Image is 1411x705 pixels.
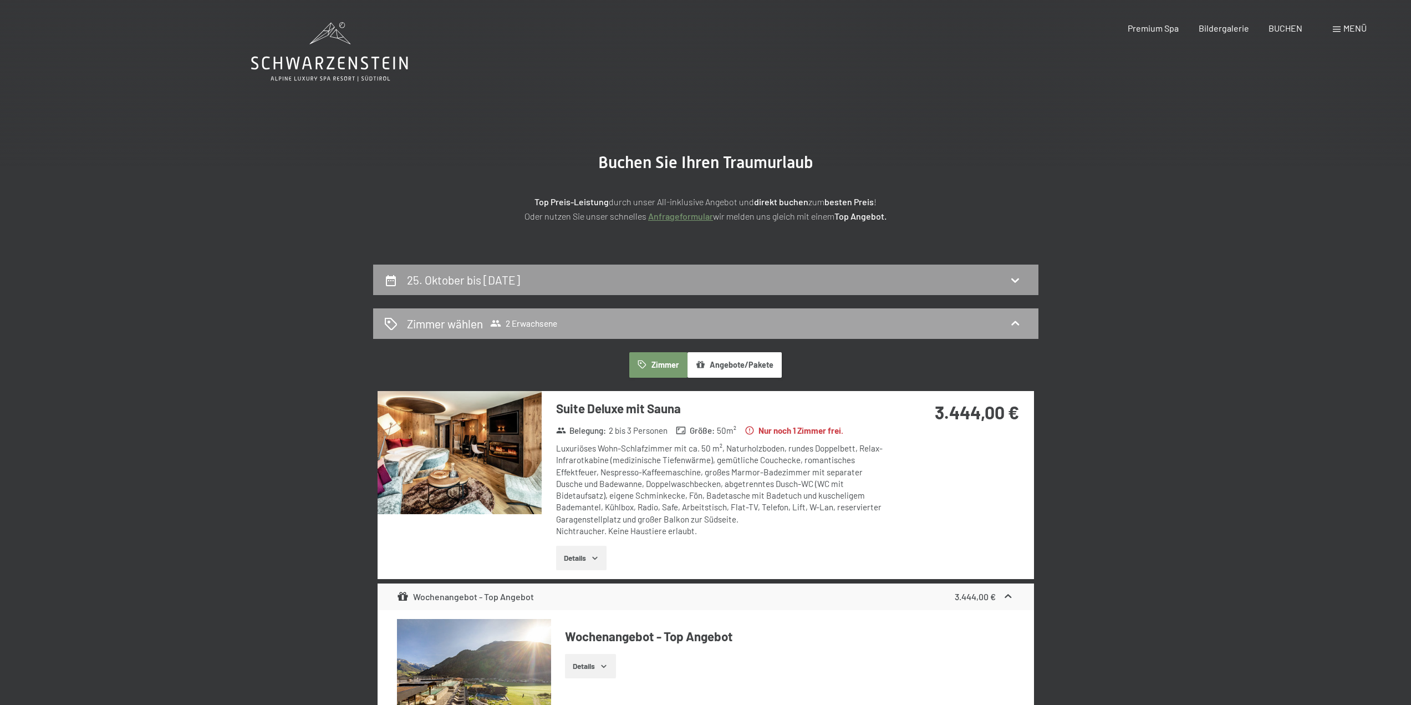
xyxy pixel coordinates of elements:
[565,654,615,678] button: Details
[676,425,715,437] strong: Größe :
[824,196,874,207] strong: besten Preis
[687,352,782,378] button: Angebote/Pakete
[955,591,996,602] strong: 3.444,00 €
[1269,23,1302,33] a: BUCHEN
[429,195,983,223] p: durch unser All-inklusive Angebot und zum ! Oder nutzen Sie unser schnelles wir melden uns gleich...
[407,316,483,332] h2: Zimmer wählen
[1343,23,1367,33] span: Menü
[629,352,687,378] button: Zimmer
[1199,23,1249,33] a: Bildergalerie
[556,443,886,537] div: Luxuriöses Wohn-Schlafzimmer mit ca. 50 m², Naturholzboden, rundes Doppelbett, Relax-Infrarotkabi...
[556,546,607,570] button: Details
[935,402,1019,423] strong: 3.444,00 €
[378,391,542,514] img: mss_renderimg.php
[490,318,557,329] span: 2 Erwachsene
[754,196,808,207] strong: direkt buchen
[834,211,887,221] strong: Top Angebot.
[397,590,534,603] div: Wochenangebot - Top Angebot
[378,584,1034,610] div: Wochenangebot - Top Angebot3.444,00 €
[1128,23,1179,33] a: Premium Spa
[717,425,736,437] span: 50 m²
[556,400,886,417] h3: Suite Deluxe mit Sauna
[745,425,843,437] strong: Nur noch 1 Zimmer frei.
[565,628,1014,645] h4: Wochenangebot - Top Angebot
[556,425,607,437] strong: Belegung :
[407,273,520,287] h2: 25. Oktober bis [DATE]
[534,196,609,207] strong: Top Preis-Leistung
[609,425,668,437] span: 2 bis 3 Personen
[648,211,713,221] a: Anfrageformular
[598,153,813,172] span: Buchen Sie Ihren Traumurlaub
